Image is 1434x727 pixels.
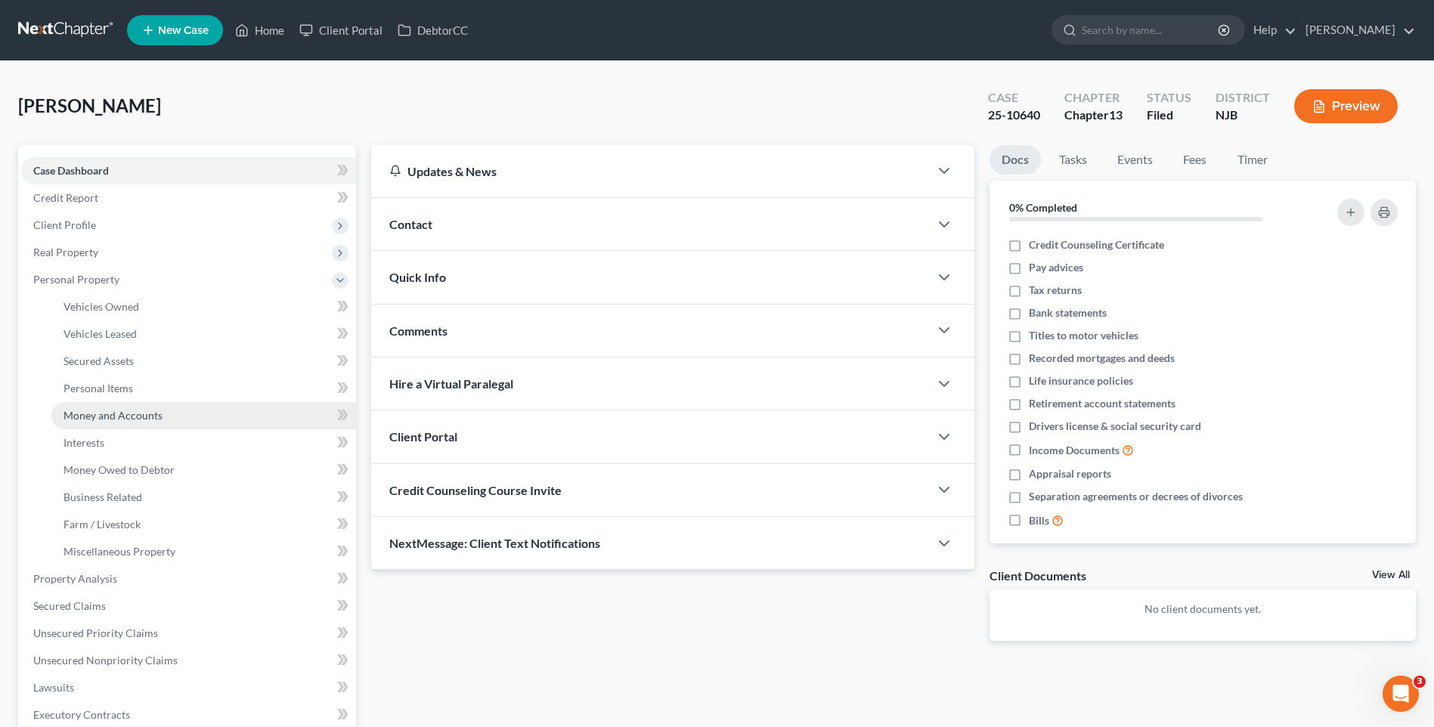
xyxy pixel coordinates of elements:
span: Pay advices [1029,260,1083,275]
span: Credit Counseling Certificate [1029,237,1164,252]
span: Client Portal [389,429,457,444]
span: Tax returns [1029,283,1082,298]
span: Case Dashboard [33,164,109,177]
div: Updates & News [389,163,911,179]
a: Credit Report [21,184,356,212]
span: Interests [63,436,104,449]
a: Property Analysis [21,565,356,592]
span: New Case [158,25,209,36]
span: Property Analysis [33,572,117,585]
span: [PERSON_NAME] [18,94,161,116]
span: Unsecured Priority Claims [33,626,158,639]
a: Timer [1225,145,1280,175]
span: Contact [389,217,432,231]
span: Hire a Virtual Paralegal [389,376,513,391]
span: Personal Items [63,382,133,394]
span: Life insurance policies [1029,373,1133,388]
span: Real Property [33,246,98,258]
button: Preview [1294,89,1398,123]
span: 3 [1414,676,1426,688]
a: Secured Assets [51,348,356,375]
span: Comments [389,323,448,338]
span: Lawsuits [33,681,74,694]
div: Chapter [1064,89,1123,107]
a: Secured Claims [21,592,356,620]
div: 25-10640 [988,107,1040,124]
a: [PERSON_NAME] [1298,17,1415,44]
span: Recorded mortgages and deeds [1029,351,1175,366]
span: 13 [1109,107,1123,122]
a: Miscellaneous Property [51,538,356,565]
span: Separation agreements or decrees of divorces [1029,489,1243,504]
span: Appraisal reports [1029,466,1111,481]
span: Money Owed to Debtor [63,463,175,476]
a: Interests [51,429,356,456]
a: Unsecured Nonpriority Claims [21,647,356,674]
span: Vehicles Leased [63,327,137,340]
a: Vehicles Leased [51,320,356,348]
span: Business Related [63,490,142,503]
span: Secured Assets [63,354,134,367]
a: Personal Items [51,375,356,402]
div: Status [1147,89,1191,107]
a: Lawsuits [21,674,356,701]
strong: 0% Completed [1009,201,1077,214]
a: Vehicles Owned [51,293,356,320]
span: Farm / Livestock [63,518,141,531]
span: Bank statements [1029,305,1107,320]
span: Quick Info [389,270,446,284]
div: Case [988,89,1040,107]
div: Chapter [1064,107,1123,124]
a: Unsecured Priority Claims [21,620,356,647]
span: Money and Accounts [63,409,163,422]
span: Titles to motor vehicles [1029,328,1138,343]
a: Farm / Livestock [51,511,356,538]
span: Credit Counseling Course Invite [389,483,562,497]
a: Money Owed to Debtor [51,456,356,484]
div: Client Documents [990,568,1086,583]
a: Money and Accounts [51,402,356,429]
a: Tasks [1047,145,1099,175]
span: Bills [1029,513,1049,528]
div: NJB [1216,107,1270,124]
a: View All [1372,570,1410,580]
span: Unsecured Nonpriority Claims [33,654,178,667]
span: Personal Property [33,273,119,286]
span: Credit Report [33,191,98,204]
span: Client Profile [33,218,96,231]
a: Fees [1171,145,1219,175]
span: Miscellaneous Property [63,545,175,558]
p: No client documents yet. [1002,602,1404,617]
a: Case Dashboard [21,157,356,184]
a: DebtorCC [390,17,475,44]
a: Help [1246,17,1296,44]
span: Drivers license & social security card [1029,419,1201,434]
span: Retirement account statements [1029,396,1175,411]
div: District [1216,89,1270,107]
a: Business Related [51,484,356,511]
span: Vehicles Owned [63,300,139,313]
div: Filed [1147,107,1191,124]
a: Home [228,17,292,44]
span: Secured Claims [33,599,106,612]
a: Client Portal [292,17,390,44]
a: Events [1105,145,1165,175]
span: NextMessage: Client Text Notifications [389,536,600,550]
span: Executory Contracts [33,708,130,721]
a: Docs [990,145,1041,175]
iframe: Intercom live chat [1383,676,1419,712]
span: Income Documents [1029,443,1120,458]
input: Search by name... [1082,16,1220,44]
